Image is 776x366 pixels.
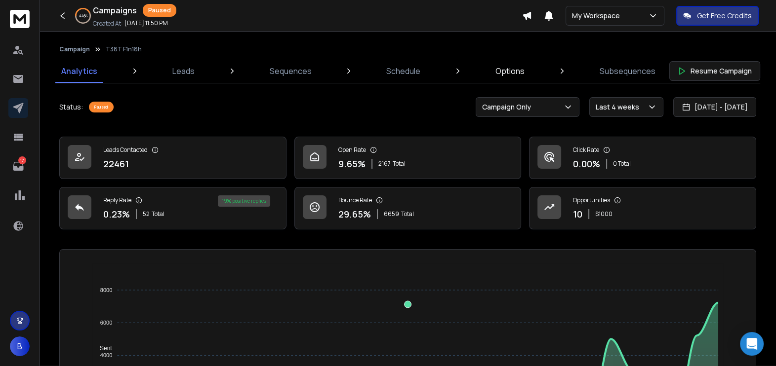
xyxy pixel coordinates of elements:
p: Opportunities [573,196,610,204]
span: 6659 [384,210,399,218]
tspan: 6000 [100,320,112,326]
a: Bounce Rate29.65%6659Total [294,187,522,229]
p: [DATE] 11:50 PM [124,19,168,27]
a: Open Rate9.65%2167Total [294,137,522,179]
a: Analytics [55,59,103,83]
p: $ 1000 [595,210,613,218]
button: Resume Campaign [669,61,760,81]
tspan: 8000 [100,287,112,293]
button: Campaign [59,45,90,53]
p: My Workspace [572,11,624,21]
a: Subsequences [594,59,661,83]
span: Sent [92,345,112,352]
p: Last 4 weeks [596,102,643,112]
p: 0.23 % [103,207,130,221]
div: Open Intercom Messenger [740,332,764,356]
span: Total [393,160,406,168]
div: 19 % positive replies [218,195,270,207]
p: 22461 [103,157,129,171]
span: 52 [143,210,150,218]
p: Analytics [61,65,97,77]
p: Sequences [270,65,312,77]
button: B [10,336,30,356]
p: 44 % [79,13,87,19]
a: Click Rate0.00%0 Total [529,137,756,179]
a: Reply Rate0.23%52Total19% positive replies [59,187,286,229]
span: 2167 [378,160,391,168]
a: Options [490,59,531,83]
a: Leads Contacted22461 [59,137,286,179]
p: Schedule [386,65,420,77]
p: 10 [573,207,582,221]
div: Paused [89,102,114,112]
a: Sequences [264,59,318,83]
a: Schedule [380,59,426,83]
button: Get Free Credits [676,6,759,26]
div: Paused [143,4,176,17]
span: Total [152,210,164,218]
button: [DATE] - [DATE] [673,97,756,117]
p: Click Rate [573,146,599,154]
p: Created At: [93,20,123,28]
p: Campaign Only [482,102,535,112]
p: 9.65 % [338,157,366,171]
p: Options [495,65,525,77]
p: Subsequences [600,65,655,77]
tspan: 4000 [100,352,112,358]
a: Leads [166,59,201,83]
a: Opportunities10$1000 [529,187,756,229]
p: 29.65 % [338,207,371,221]
span: Total [401,210,414,218]
p: Get Free Credits [697,11,752,21]
p: Status: [59,102,83,112]
p: Reply Rate [103,196,131,204]
p: Leads Contacted [103,146,148,154]
h1: Campaigns [93,4,137,16]
p: Leads [172,65,195,77]
p: 0 Total [613,160,631,168]
p: Bounce Rate [338,196,372,204]
p: Open Rate [338,146,366,154]
p: T38T F1n18h [106,45,142,53]
p: 0.00 % [573,157,600,171]
p: 17 [18,156,26,164]
a: 17 [8,156,28,176]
